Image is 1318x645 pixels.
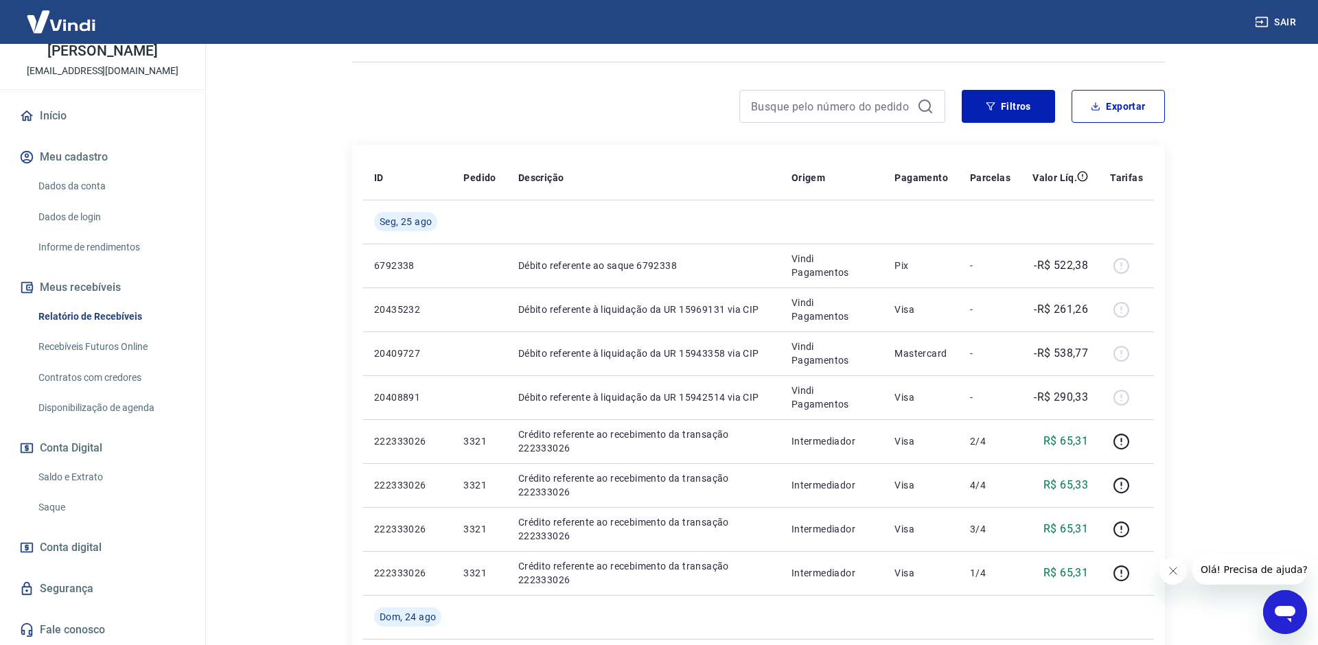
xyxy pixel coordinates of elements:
[374,347,441,360] p: 20409727
[47,44,157,58] p: [PERSON_NAME]
[374,259,441,272] p: 6792338
[970,303,1010,316] p: -
[894,259,948,272] p: Pix
[1072,90,1165,123] button: Exportar
[970,478,1010,492] p: 4/4
[791,296,873,323] p: Vindi Pagamentos
[463,171,496,185] p: Pedido
[1043,433,1088,449] p: R$ 65,31
[374,566,441,580] p: 222333026
[894,566,948,580] p: Visa
[970,566,1010,580] p: 1/4
[791,522,873,536] p: Intermediador
[1192,554,1307,585] iframe: Message from company
[374,522,441,536] p: 222333026
[791,340,873,367] p: Vindi Pagamentos
[33,493,189,521] a: Saque
[1252,10,1302,35] button: Sair
[16,101,189,131] a: Início
[16,433,189,463] button: Conta Digital
[33,203,189,231] a: Dados de login
[33,233,189,261] a: Informe de rendimentos
[16,574,189,604] a: Segurança
[463,522,496,536] p: 3321
[1043,521,1088,537] p: R$ 65,31
[16,532,189,563] a: Conta digital
[380,215,432,228] span: Seg, 25 ago
[791,384,873,411] p: Vindi Pagamentos
[970,434,1010,448] p: 2/4
[380,610,436,624] span: Dom, 24 ago
[33,364,189,392] a: Contratos com credores
[970,347,1010,360] p: -
[751,96,912,117] input: Busque pelo número do pedido
[518,390,770,404] p: Débito referente à liquidação da UR 15942514 via CIP
[791,252,873,279] p: Vindi Pagamentos
[518,427,770,455] p: Crédito referente ao recebimento da transação 222333026
[33,463,189,491] a: Saldo e Extrato
[894,478,948,492] p: Visa
[1034,389,1088,406] p: -R$ 290,33
[894,390,948,404] p: Visa
[40,538,102,557] span: Conta digital
[791,478,873,492] p: Intermediador
[1043,565,1088,581] p: R$ 65,31
[518,559,770,587] p: Crédito referente ao recebimento da transação 222333026
[1034,257,1088,274] p: -R$ 522,38
[463,478,496,492] p: 3321
[518,259,770,272] p: Débito referente ao saque 6792338
[27,64,178,78] p: [EMAIL_ADDRESS][DOMAIN_NAME]
[970,259,1010,272] p: -
[374,434,441,448] p: 222333026
[518,347,770,360] p: Débito referente à liquidação da UR 15943358 via CIP
[16,615,189,645] a: Fale conosco
[33,172,189,200] a: Dados da conta
[791,434,873,448] p: Intermediador
[970,171,1010,185] p: Parcelas
[1159,557,1187,585] iframe: Close message
[374,303,441,316] p: 20435232
[894,303,948,316] p: Visa
[33,394,189,422] a: Disponibilização de agenda
[1110,171,1143,185] p: Tarifas
[1263,590,1307,634] iframe: Button to launch messaging window
[894,347,948,360] p: Mastercard
[374,390,441,404] p: 20408891
[374,478,441,492] p: 222333026
[894,171,948,185] p: Pagamento
[33,333,189,361] a: Recebíveis Futuros Online
[894,434,948,448] p: Visa
[970,390,1010,404] p: -
[374,171,384,185] p: ID
[518,515,770,543] p: Crédito referente ao recebimento da transação 222333026
[518,471,770,499] p: Crédito referente ao recebimento da transação 222333026
[16,1,106,43] img: Vindi
[1034,345,1088,362] p: -R$ 538,77
[8,10,115,21] span: Olá! Precisa de ajuda?
[1032,171,1077,185] p: Valor Líq.
[16,142,189,172] button: Meu cadastro
[791,171,825,185] p: Origem
[1034,301,1088,318] p: -R$ 261,26
[791,566,873,580] p: Intermediador
[463,566,496,580] p: 3321
[518,303,770,316] p: Débito referente à liquidação da UR 15969131 via CIP
[1043,477,1088,493] p: R$ 65,33
[970,522,1010,536] p: 3/4
[463,434,496,448] p: 3321
[518,171,564,185] p: Descrição
[16,272,189,303] button: Meus recebíveis
[894,522,948,536] p: Visa
[962,90,1055,123] button: Filtros
[33,303,189,331] a: Relatório de Recebíveis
